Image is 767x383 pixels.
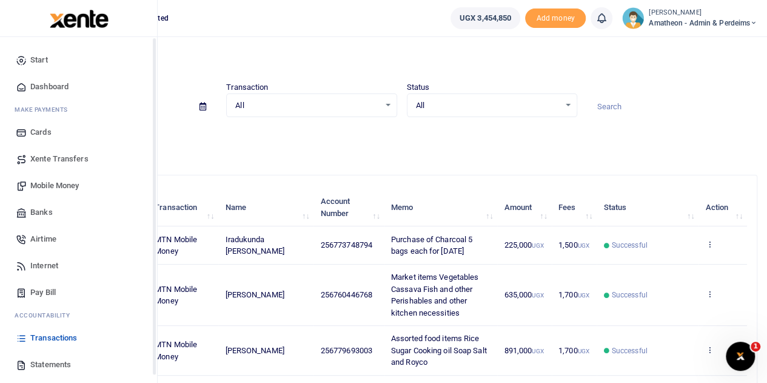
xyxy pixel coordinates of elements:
[30,180,79,192] span: Mobile Money
[155,235,197,256] span: MTN Mobile Money
[525,8,586,29] span: Add money
[577,348,589,354] small: UGX
[612,290,648,300] span: Successful
[30,81,69,93] span: Dashboard
[321,346,372,355] span: 256779693003
[504,240,544,249] span: 225,000
[597,189,698,226] th: Status: activate to sort column ascending
[148,189,218,226] th: Transaction: activate to sort column ascending
[225,346,284,355] span: [PERSON_NAME]
[225,235,284,256] span: Iradukunda [PERSON_NAME]
[225,290,284,299] span: [PERSON_NAME]
[46,132,757,144] p: Download
[321,240,372,249] span: 256773748794
[446,7,525,29] li: Wallet ballance
[751,342,760,351] span: 1
[10,172,147,199] a: Mobile Money
[10,351,147,378] a: Statements
[504,290,544,299] span: 635,000
[30,54,48,66] span: Start
[558,346,589,355] span: 1,700
[587,97,757,117] input: Search
[391,334,487,367] span: Assorted food items Rice Sugar Cooking oil Soap Salt and Royco
[30,153,89,165] span: Xente Transfers
[46,52,757,66] h4: Transactions
[10,100,147,119] li: M
[460,12,511,24] span: UGX 3,454,850
[10,279,147,306] a: Pay Bill
[218,189,313,226] th: Name: activate to sort column ascending
[21,105,68,114] span: ake Payments
[558,240,589,249] span: 1,500
[577,242,589,249] small: UGX
[10,47,147,73] a: Start
[612,345,648,356] span: Successful
[612,240,648,251] span: Successful
[50,10,109,28] img: logo-large
[649,8,757,18] small: [PERSON_NAME]
[49,13,109,22] a: logo-small logo-large logo-large
[450,7,520,29] a: UGX 3,454,850
[726,342,755,371] iframe: Intercom live chat
[155,285,197,306] span: MTN Mobile Money
[155,340,197,361] span: MTN Mobile Money
[30,206,53,219] span: Banks
[384,189,498,226] th: Memo: activate to sort column ascending
[10,119,147,146] a: Cards
[30,260,58,272] span: Internet
[391,273,478,317] span: Market items Vegetables Cassava Fish and other Perishables and other kitchen necessities
[24,311,70,320] span: countability
[235,100,379,112] span: All
[321,290,372,299] span: 256760446768
[525,8,586,29] li: Toup your wallet
[30,359,71,371] span: Statements
[226,81,268,93] label: Transaction
[10,73,147,100] a: Dashboard
[497,189,551,226] th: Amount: activate to sort column ascending
[10,226,147,253] a: Airtime
[30,126,52,138] span: Cards
[649,18,757,29] span: Amatheon - Admin & Perdeims
[552,189,597,226] th: Fees: activate to sort column ascending
[577,292,589,299] small: UGX
[532,348,543,354] small: UGX
[10,146,147,172] a: Xente Transfers
[622,7,757,29] a: profile-user [PERSON_NAME] Amatheon - Admin & Perdeims
[313,189,384,226] th: Account Number: activate to sort column ascending
[407,81,430,93] label: Status
[30,332,77,344] span: Transactions
[10,253,147,279] a: Internet
[10,306,147,325] li: Ac
[532,292,543,299] small: UGX
[416,100,560,112] span: All
[30,286,56,299] span: Pay Bill
[10,199,147,226] a: Banks
[532,242,543,249] small: UGX
[10,325,147,351] a: Transactions
[698,189,747,226] th: Action: activate to sort column ascending
[558,290,589,299] span: 1,700
[391,235,472,256] span: Purchase of Charcoal 5 bags each for [DATE]
[622,7,644,29] img: profile-user
[504,346,544,355] span: 891,000
[30,233,56,245] span: Airtime
[525,13,586,22] a: Add money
